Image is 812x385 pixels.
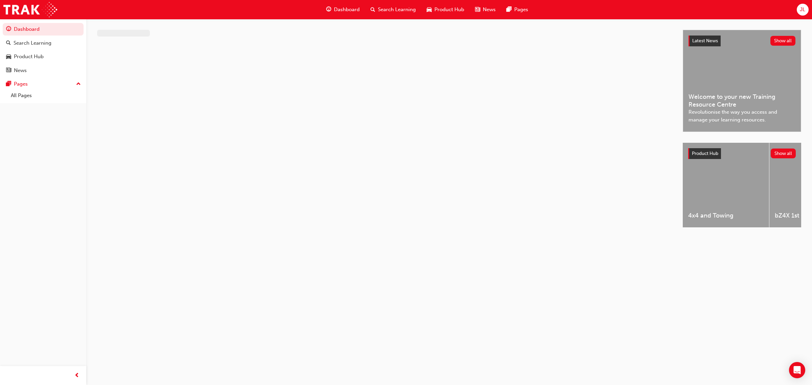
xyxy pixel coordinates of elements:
div: Product Hub [14,53,44,61]
span: up-icon [76,80,81,89]
span: News [483,6,496,14]
span: search-icon [6,40,11,46]
button: Show all [771,149,796,158]
span: Search Learning [378,6,416,14]
a: pages-iconPages [501,3,534,17]
span: news-icon [475,5,480,14]
span: guage-icon [6,26,11,32]
span: Welcome to your new Training Resource Centre [689,93,795,108]
button: Pages [3,78,84,90]
a: car-iconProduct Hub [421,3,470,17]
a: Product Hub [3,50,84,63]
div: Search Learning [14,39,51,47]
a: All Pages [8,90,84,101]
span: Pages [514,6,528,14]
a: Product HubShow all [688,148,796,159]
a: Latest NewsShow all [689,36,795,46]
div: Pages [14,80,28,88]
div: News [14,67,27,74]
span: pages-icon [6,81,11,87]
span: Product Hub [692,151,718,156]
button: JL [797,4,809,16]
span: news-icon [6,68,11,74]
span: search-icon [370,5,375,14]
span: car-icon [427,5,432,14]
a: search-iconSearch Learning [365,3,421,17]
span: guage-icon [326,5,331,14]
a: Latest NewsShow allWelcome to your new Training Resource CentreRevolutionise the way you access a... [683,30,801,132]
a: Search Learning [3,37,84,49]
a: 4x4 and Towing [683,143,769,227]
span: Dashboard [334,6,360,14]
button: Show all [770,36,796,46]
a: news-iconNews [470,3,501,17]
a: guage-iconDashboard [321,3,365,17]
button: DashboardSearch LearningProduct HubNews [3,22,84,78]
span: pages-icon [506,5,512,14]
img: Trak [3,2,57,17]
a: News [3,64,84,77]
span: Product Hub [434,6,464,14]
span: prev-icon [74,371,80,380]
span: 4x4 and Towing [688,212,764,220]
div: Open Intercom Messenger [789,362,805,378]
span: Latest News [692,38,718,44]
a: Dashboard [3,23,84,36]
span: JL [800,6,805,14]
span: Revolutionise the way you access and manage your learning resources. [689,108,795,123]
span: car-icon [6,54,11,60]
